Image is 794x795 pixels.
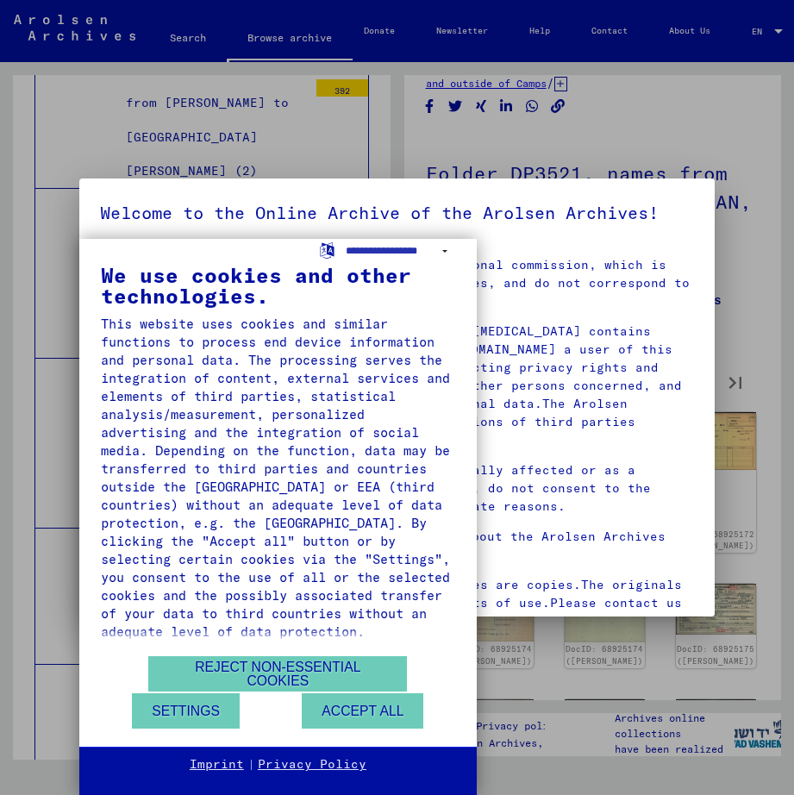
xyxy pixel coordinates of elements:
button: Settings [132,693,240,729]
button: Accept all [302,693,423,729]
div: We use cookies and other technologies. [101,265,455,306]
a: Imprint [190,756,244,773]
button: Reject non-essential cookies [148,656,407,692]
a: Privacy Policy [258,756,366,773]
div: This website uses cookies and similar functions to process end device information and personal da... [101,315,455,641]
